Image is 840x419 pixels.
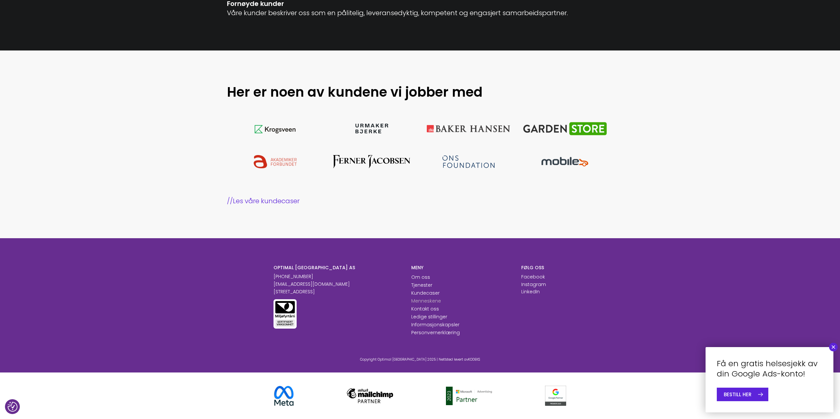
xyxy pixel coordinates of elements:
[8,402,18,412] img: Revisit consent button
[227,196,613,206] a: //Les våre kundecaser
[360,357,436,362] span: Copyright Optimal [GEOGRAPHIC_DATA] 2025
[227,83,547,101] h2: Her er noen av kundene vi jobber med
[274,299,297,329] img: Miljøfyrtårn sertifisert virksomhet
[274,288,401,295] p: [STREET_ADDRESS]
[411,282,432,288] a: Tjenester
[411,274,430,280] a: Om oss
[521,274,545,280] a: Facebook
[521,274,545,280] p: Facebook
[411,329,460,336] a: Personvernerklæring
[521,288,540,295] a: LinkedIn
[274,265,401,271] h6: OPTIMAL [GEOGRAPHIC_DATA] AS
[411,321,459,328] a: Informasjonskapsler
[411,313,447,320] a: Ledige stillinger
[437,357,438,362] span: |
[717,388,768,401] a: BESTILL HER
[411,265,511,271] h6: MENY
[521,265,566,271] h6: FØLG OSS
[227,196,233,206] span: //
[411,306,439,312] a: Kontakt oss
[829,343,838,351] button: Close
[8,402,18,412] button: Samtykkepreferanser
[717,358,822,379] h4: Få en gratis helsesjekk av din Google Ads-konto!
[274,281,350,287] a: [EMAIL_ADDRESS][DOMAIN_NAME]
[439,357,480,362] span: Nettsted levert av
[411,290,440,296] a: Kundecaser
[411,298,441,304] a: Menneskene
[521,288,540,295] p: LinkedIn
[468,357,480,362] a: KODEKS
[521,281,546,288] a: Instagram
